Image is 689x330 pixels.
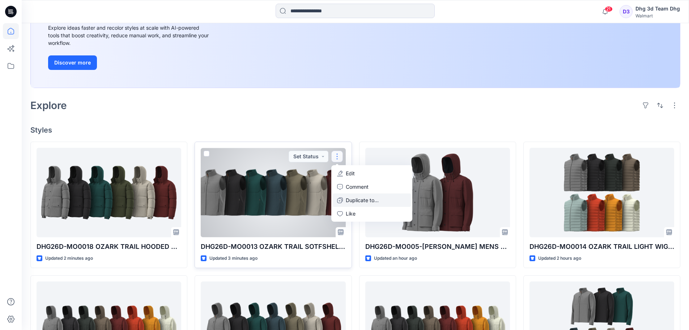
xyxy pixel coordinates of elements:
p: Like [346,210,356,217]
div: Explore ideas faster and recolor styles at scale with AI-powered tools that boost creativity, red... [48,24,211,47]
p: Updated an hour ago [374,255,417,262]
p: Updated 2 hours ago [538,255,581,262]
div: D3 [620,5,633,18]
a: DHG26D-MO0013 OZARK TRAIL SOTFSHELL VEST [201,148,345,237]
p: Updated 2 minutes ago [45,255,93,262]
h4: Styles [30,126,680,134]
div: Dhg 3d Team Dhg [635,4,680,13]
h2: Explore [30,100,67,111]
p: Updated 3 minutes ago [209,255,258,262]
p: Comment [346,183,369,191]
p: DHG26D-MO0018 OZARK TRAIL HOODED PUFFER JACKET OPT 1 [37,242,181,252]
a: DHG26D-MO0014 OZARK TRAIL LIGHT WIGHT PUFFER VEST OPT 1 [529,148,674,237]
a: Edit [333,167,411,180]
a: DHG26D-MO0018 OZARK TRAIL HOODED PUFFER JACKET OPT 1 [37,148,181,237]
span: 21 [605,6,613,12]
p: DHG26D-MO005-[PERSON_NAME] MENS HOODED SAFARI JACKET [365,242,510,252]
button: Discover more [48,55,97,70]
p: Duplicate to... [346,196,379,204]
p: Edit [346,170,355,177]
a: DHG26D-MO005-GEORGE MENS HOODED SAFARI JACKET [365,148,510,237]
p: DHG26D-MO0013 OZARK TRAIL SOTFSHELL VEST [201,242,345,252]
div: Walmart [635,13,680,18]
a: Discover more [48,55,211,70]
p: DHG26D-MO0014 OZARK TRAIL LIGHT WIGHT PUFFER VEST OPT 1 [529,242,674,252]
